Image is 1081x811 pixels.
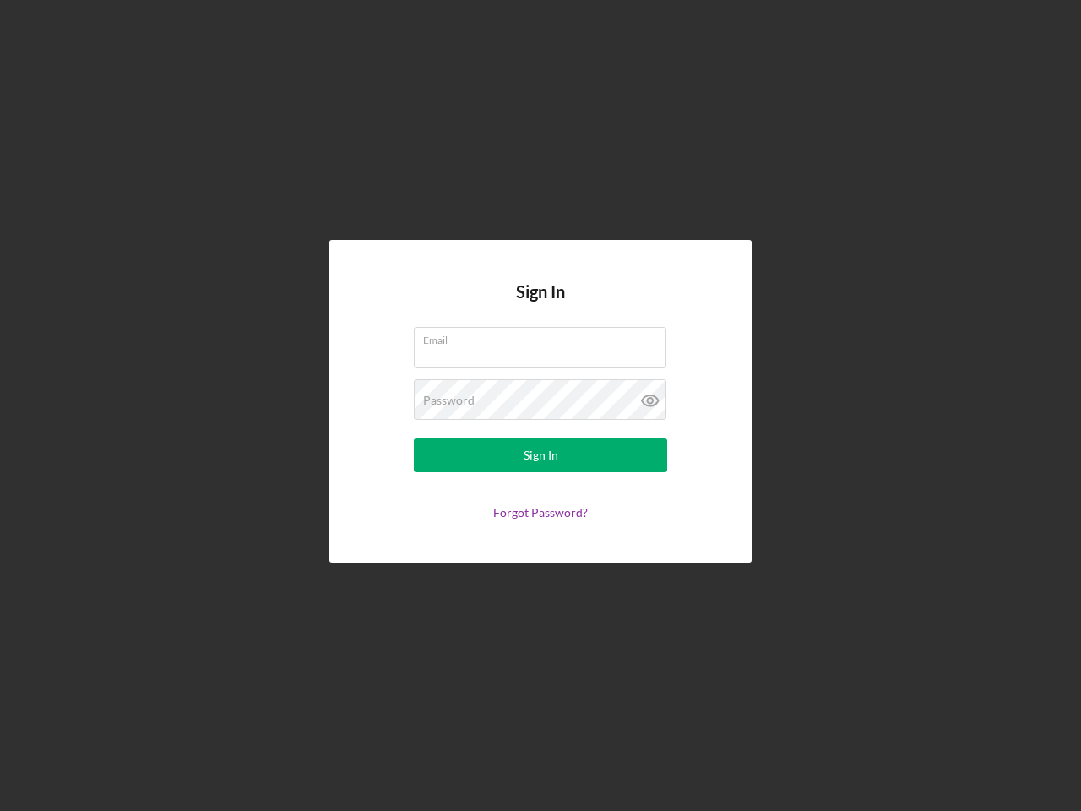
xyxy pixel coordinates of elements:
label: Email [423,328,666,346]
div: Sign In [524,438,558,472]
h4: Sign In [516,282,565,327]
button: Sign In [414,438,667,472]
a: Forgot Password? [493,505,588,520]
label: Password [423,394,475,407]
